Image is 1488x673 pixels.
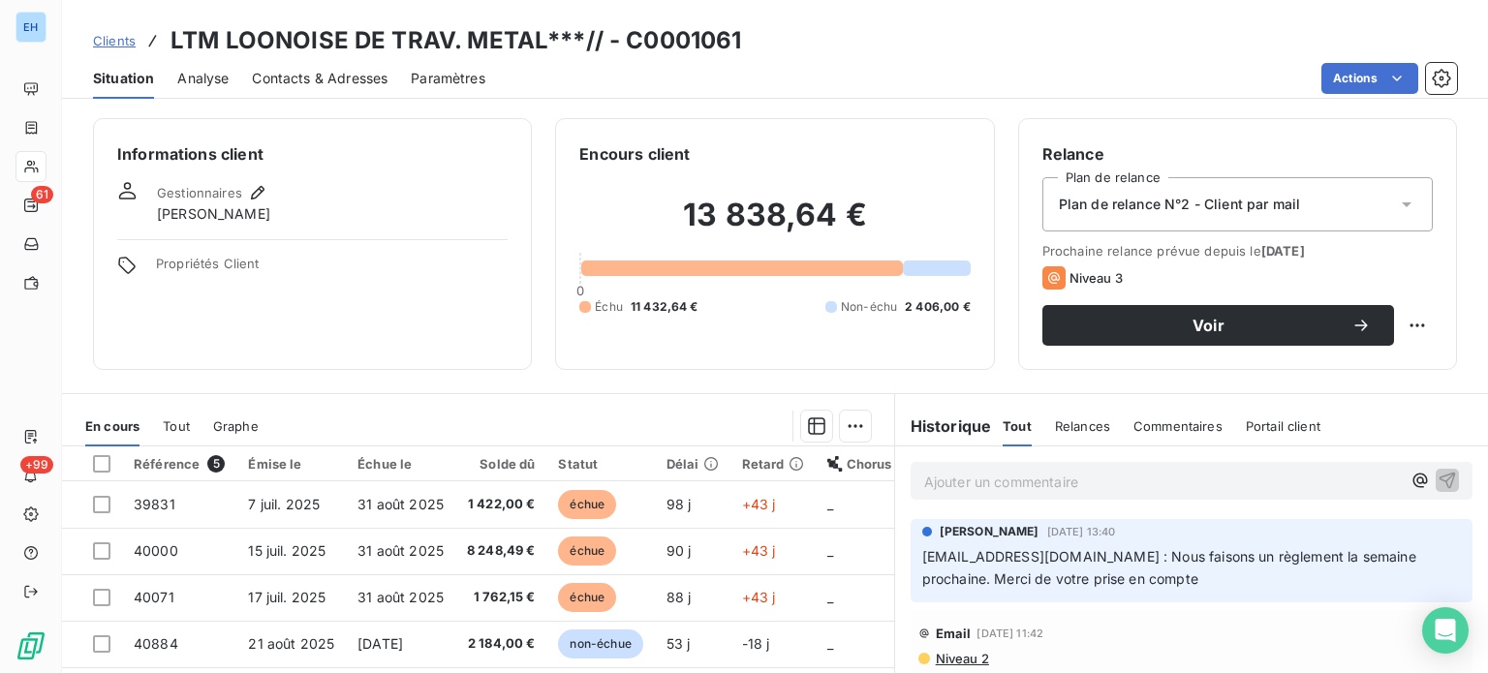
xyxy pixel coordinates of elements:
[134,496,175,512] span: 39831
[576,283,584,298] span: 0
[827,589,833,605] span: _
[357,456,444,472] div: Échue le
[558,583,616,612] span: échue
[1042,243,1433,259] span: Prochaine relance prévue depuis le
[742,635,770,652] span: -18 j
[20,456,53,474] span: +99
[742,542,776,559] span: +43 j
[93,33,136,48] span: Clients
[936,626,972,641] span: Email
[411,69,485,88] span: Paramètres
[467,634,536,654] span: 2 184,00 €
[357,542,444,559] span: 31 août 2025
[163,418,190,434] span: Tout
[940,523,1039,540] span: [PERSON_NAME]
[905,298,971,316] span: 2 406,00 €
[467,495,536,514] span: 1 422,00 €
[467,541,536,561] span: 8 248,49 €
[15,12,46,43] div: EH
[93,31,136,50] a: Clients
[579,142,690,166] h6: Encours client
[1069,270,1123,286] span: Niveau 3
[1066,318,1351,333] span: Voir
[558,456,642,472] div: Statut
[742,456,804,472] div: Retard
[248,542,325,559] span: 15 juil. 2025
[1047,526,1116,537] span: [DATE] 13:40
[827,635,833,652] span: _
[666,496,692,512] span: 98 j
[117,142,508,166] h6: Informations client
[357,589,444,605] span: 31 août 2025
[170,23,741,58] h3: LTM LOONOISE DE TRAV. METAL***// - C0001061
[742,496,776,512] span: +43 j
[134,542,178,559] span: 40000
[357,635,403,652] span: [DATE]
[1246,418,1320,434] span: Portail client
[976,627,1043,639] span: [DATE] 11:42
[666,635,691,652] span: 53 j
[156,256,508,283] span: Propriétés Client
[827,542,833,559] span: _
[467,456,536,472] div: Solde dû
[31,186,53,203] span: 61
[827,456,916,472] div: Chorus Pro
[467,588,536,607] span: 1 762,15 €
[827,496,833,512] span: _
[1133,418,1223,434] span: Commentaires
[895,414,992,438] h6: Historique
[134,455,225,473] div: Référence
[922,548,1420,587] span: [EMAIL_ADDRESS][DOMAIN_NAME] : Nous faisons un règlement la semaine prochaine. Merci de votre pri...
[134,589,174,605] span: 40071
[1261,243,1305,259] span: [DATE]
[85,418,139,434] span: En cours
[841,298,897,316] span: Non-échu
[177,69,229,88] span: Analyse
[666,589,692,605] span: 88 j
[1042,142,1433,166] h6: Relance
[595,298,623,316] span: Échu
[934,651,989,666] span: Niveau 2
[157,185,242,200] span: Gestionnaires
[1042,305,1394,346] button: Voir
[248,496,320,512] span: 7 juil. 2025
[134,635,178,652] span: 40884
[213,418,259,434] span: Graphe
[93,69,154,88] span: Situation
[252,69,387,88] span: Contacts & Adresses
[1422,607,1469,654] div: Open Intercom Messenger
[157,204,270,224] span: [PERSON_NAME]
[1321,63,1418,94] button: Actions
[248,456,334,472] div: Émise le
[1059,195,1301,214] span: Plan de relance N°2 - Client par mail
[558,490,616,519] span: échue
[1055,418,1110,434] span: Relances
[579,196,970,254] h2: 13 838,64 €
[357,496,444,512] span: 31 août 2025
[666,456,719,472] div: Délai
[558,629,642,658] span: non-échue
[207,455,225,473] span: 5
[248,589,325,605] span: 17 juil. 2025
[631,298,698,316] span: 11 432,64 €
[666,542,692,559] span: 90 j
[15,630,46,661] img: Logo LeanPay
[742,589,776,605] span: +43 j
[1003,418,1032,434] span: Tout
[558,536,616,566] span: échue
[248,635,334,652] span: 21 août 2025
